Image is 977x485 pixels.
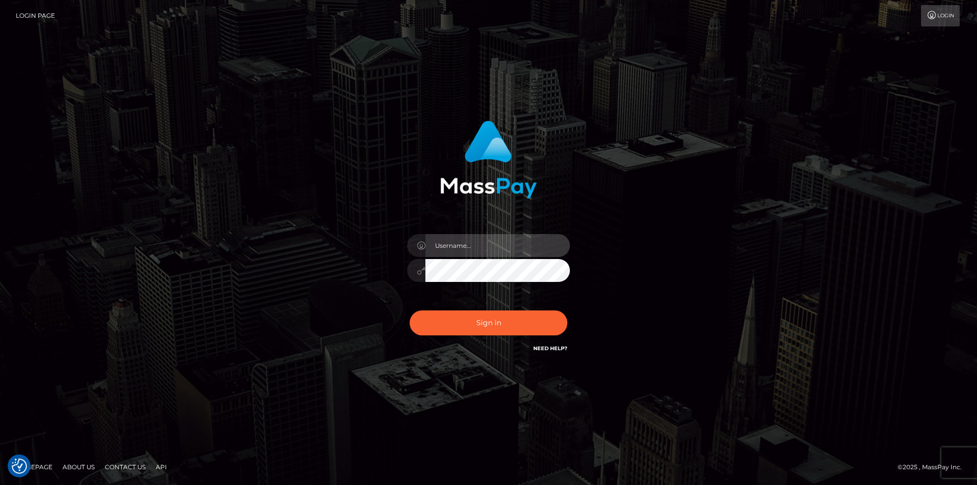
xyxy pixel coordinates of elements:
[440,121,537,198] img: MassPay Login
[12,459,27,474] img: Revisit consent button
[12,459,27,474] button: Consent Preferences
[59,459,99,475] a: About Us
[898,462,969,473] div: © 2025 , MassPay Inc.
[410,310,567,335] button: Sign in
[101,459,150,475] a: Contact Us
[11,459,56,475] a: Homepage
[921,5,960,26] a: Login
[16,5,55,26] a: Login Page
[533,345,567,352] a: Need Help?
[425,234,570,257] input: Username...
[152,459,171,475] a: API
